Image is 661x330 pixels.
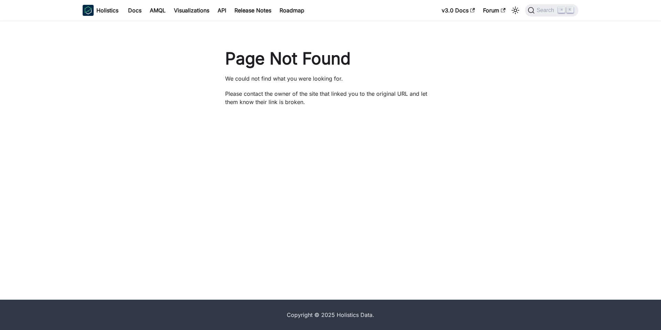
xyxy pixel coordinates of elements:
span: Search [535,7,558,13]
p: Please contact the owner of the site that linked you to the original URL and let them know their ... [225,90,436,106]
a: Visualizations [170,5,213,16]
a: API [213,5,230,16]
a: Roadmap [275,5,308,16]
p: We could not find what you were looking for. [225,74,436,83]
button: Switch between dark and light mode (currently light mode) [510,5,521,16]
a: Forum [479,5,510,16]
h1: Page Not Found [225,48,436,69]
div: Copyright © 2025 Holistics Data. [112,311,549,319]
a: AMQL [146,5,170,16]
a: Docs [124,5,146,16]
kbd: ⌘ [558,7,565,13]
a: HolisticsHolistics [83,5,118,16]
button: Search (Command+K) [525,4,578,17]
a: Release Notes [230,5,275,16]
a: v3.0 Docs [438,5,479,16]
kbd: K [567,7,574,13]
img: Holistics [83,5,94,16]
b: Holistics [96,6,118,14]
